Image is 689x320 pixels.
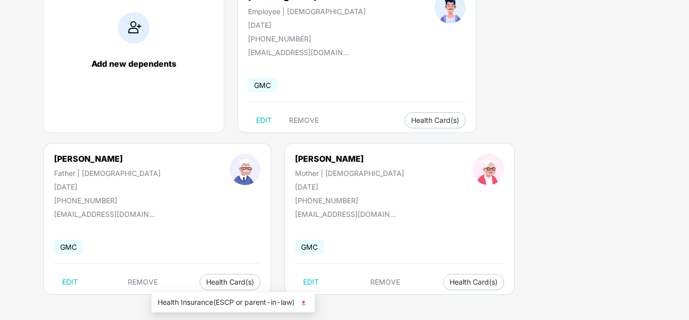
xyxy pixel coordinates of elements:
[54,210,155,218] div: [EMAIL_ADDRESS][DOMAIN_NAME]
[229,154,261,185] img: profileImage
[295,274,327,290] button: EDIT
[54,154,161,164] div: [PERSON_NAME]
[120,274,166,290] button: REMOVE
[248,112,280,128] button: EDIT
[289,116,319,124] span: REMOVE
[370,278,400,286] span: REMOVE
[281,112,327,128] button: REMOVE
[248,48,349,57] div: [EMAIL_ADDRESS][DOMAIN_NAME]
[299,298,309,308] img: svg+xml;base64,PHN2ZyB4bWxucz0iaHR0cDovL3d3dy53My5vcmcvMjAwMC9zdmciIHhtbG5zOnhsaW5rPSJodHRwOi8vd3...
[118,12,150,43] img: addIcon
[295,182,404,191] div: [DATE]
[206,280,254,285] span: Health Card(s)
[295,210,396,218] div: [EMAIL_ADDRESS][DOMAIN_NAME]
[303,278,319,286] span: EDIT
[295,169,404,177] div: Mother | [DEMOGRAPHIC_DATA]
[158,297,309,308] span: Health Insurance(ESCP or parent-in-law)
[248,21,366,29] div: [DATE]
[295,154,404,164] div: [PERSON_NAME]
[200,274,261,290] button: Health Card(s)
[450,280,498,285] span: Health Card(s)
[405,112,466,128] button: Health Card(s)
[128,278,158,286] span: REMOVE
[54,169,161,177] div: Father | [DEMOGRAPHIC_DATA]
[54,59,214,69] div: Add new dependents
[248,34,366,43] div: [PHONE_NUMBER]
[248,78,277,93] span: GMC
[295,196,404,205] div: [PHONE_NUMBER]
[443,274,504,290] button: Health Card(s)
[54,182,161,191] div: [DATE]
[256,116,272,124] span: EDIT
[473,154,504,185] img: profileImage
[54,274,86,290] button: EDIT
[54,196,161,205] div: [PHONE_NUMBER]
[248,7,366,16] div: Employee | [DEMOGRAPHIC_DATA]
[411,118,459,123] span: Health Card(s)
[62,278,78,286] span: EDIT
[295,240,324,254] span: GMC
[54,240,83,254] span: GMC
[362,274,408,290] button: REMOVE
